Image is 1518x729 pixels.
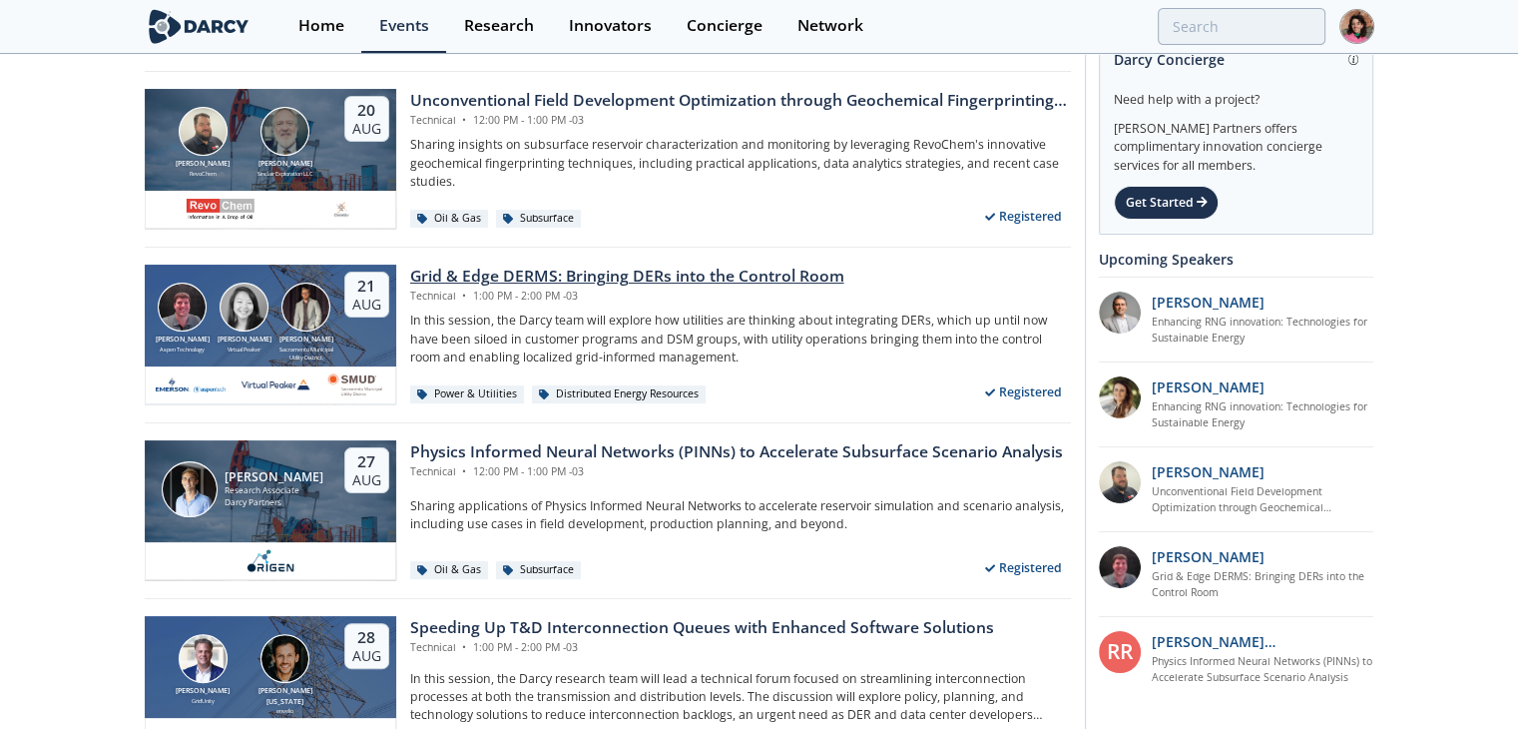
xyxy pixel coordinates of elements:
a: Juan Mayol [PERSON_NAME] Research Associate Darcy Partners 27 Aug Physics Informed Neural Network... [145,440,1071,580]
p: [PERSON_NAME] [1152,546,1265,567]
div: Distributed Energy Resources [532,385,707,403]
div: Aug [352,296,381,314]
img: ovintiv.com.png [329,198,354,222]
img: Profile [1339,9,1374,44]
img: 737ad19b-6c50-4cdf-92c7-29f5966a019e [1099,376,1141,418]
div: Power & Utilities [410,385,525,403]
div: Aspen Technology [152,346,214,354]
div: Network [797,18,863,34]
div: Registered [976,205,1071,230]
div: Research Associate [225,484,323,497]
div: Technical 1:00 PM - 2:00 PM -03 [410,289,844,305]
div: Innovators [569,18,652,34]
div: Aug [352,120,381,138]
div: Grid & Edge DERMS: Bringing DERs into the Control Room [410,265,844,289]
div: Sacramento Municipal Utility District. [275,346,337,363]
div: RevoChem [172,170,234,178]
div: Aug [352,647,381,665]
span: • [459,464,470,478]
img: 1fdb2308-3d70-46db-bc64-f6eabefcce4d [1099,292,1141,334]
div: envelio [254,707,316,715]
img: 2k2ez1SvSiOh3gKHmcgF [1099,461,1141,503]
div: Technical 12:00 PM - 1:00 PM -03 [410,113,1071,129]
img: Brian Fitzsimons [179,634,228,683]
p: [PERSON_NAME] [PERSON_NAME] [1152,631,1374,652]
div: Unconventional Field Development Optimization through Geochemical Fingerprinting Technology [410,89,1071,113]
div: Technical 12:00 PM - 1:00 PM -03 [410,464,1063,480]
a: Bob Aylsworth [PERSON_NAME] RevoChem John Sinclair [PERSON_NAME] Sinclair Exploration LLC 20 Aug ... [145,89,1071,229]
p: [PERSON_NAME] [1152,376,1265,397]
div: 21 [352,277,381,297]
div: Registered [976,380,1071,405]
div: Virtual Peaker [214,346,275,354]
div: 20 [352,101,381,121]
img: Juan Mayol [162,461,218,517]
div: Darcy Concierge [1114,42,1358,77]
img: revochem.com.png [186,198,255,222]
img: Jonathan Curtis [158,283,207,332]
p: [PERSON_NAME] [1152,461,1265,482]
img: virtual-peaker.com.png [241,373,310,397]
img: accc9a8e-a9c1-4d58-ae37-132228efcf55 [1099,546,1141,588]
div: Oil & Gas [410,210,489,228]
div: Speeding Up T&D Interconnection Queues with Enhanced Software Solutions [410,616,994,640]
img: Luigi Montana [260,634,309,683]
div: Subsurface [496,210,582,228]
div: [PERSON_NAME] [254,159,316,170]
p: Sharing insights on subsurface reservoir characterization and monitoring by leveraging RevoChem's... [410,136,1071,191]
p: In this session, the Darcy research team will lead a technical forum focused on streamlining inte... [410,670,1071,725]
span: • [459,640,470,654]
p: Sharing applications of Physics Informed Neural Networks to accelerate reservoir simulation and s... [410,497,1071,534]
div: Darcy Partners [225,496,323,509]
div: Registered [976,556,1071,581]
input: Advanced Search [1158,8,1325,45]
div: Oil & Gas [410,561,489,579]
div: 28 [352,628,381,648]
div: 27 [352,452,381,472]
p: In this session, the Darcy team will explore how utilities are thinking about integrating DERs, w... [410,312,1071,366]
img: logo-wide.svg [145,9,253,44]
div: Aug [352,471,381,489]
div: Home [298,18,344,34]
div: [PERSON_NAME] Partners offers complimentary innovation concierge services for all members. [1114,110,1358,176]
span: • [459,113,470,127]
img: origen.ai.png [241,549,299,573]
a: Physics Informed Neural Networks (PINNs) to Accelerate Subsurface Scenario Analysis [1152,654,1374,686]
div: Research [464,18,534,34]
a: Enhancing RNG innovation: Technologies for Sustainable Energy [1152,399,1374,431]
div: Need help with a project? [1114,77,1358,109]
div: [PERSON_NAME] [172,686,234,697]
div: GridUnity [172,697,234,705]
img: information.svg [1348,54,1359,65]
div: [PERSON_NAME] [172,159,234,170]
a: Grid & Edge DERMS: Bringing DERs into the Control Room [1152,569,1374,601]
div: [PERSON_NAME] [152,335,214,346]
a: Jonathan Curtis [PERSON_NAME] Aspen Technology Brenda Chew [PERSON_NAME] Virtual Peaker Yevgeniy ... [145,265,1071,404]
img: cb84fb6c-3603-43a1-87e3-48fd23fb317a [156,373,226,397]
img: Brenda Chew [220,283,268,332]
img: Yevgeniy Postnov [281,283,330,332]
div: [PERSON_NAME] [225,470,323,484]
img: Bob Aylsworth [179,107,228,156]
div: Upcoming Speakers [1099,242,1373,277]
div: RR [1099,631,1141,673]
div: Sinclair Exploration LLC [254,170,316,178]
a: Enhancing RNG innovation: Technologies for Sustainable Energy [1152,315,1374,347]
div: Concierge [687,18,762,34]
a: Unconventional Field Development Optimization through Geochemical Fingerprinting Technology [1152,484,1374,516]
div: Physics Informed Neural Networks (PINNs) to Accelerate Subsurface Scenario Analysis [410,440,1063,464]
div: Events [379,18,429,34]
div: Technical 1:00 PM - 2:00 PM -03 [410,640,994,656]
div: [PERSON_NAME] [214,335,275,346]
img: Smud.org.png [325,373,383,397]
div: Subsurface [496,561,582,579]
div: [PERSON_NAME] [275,335,337,346]
div: [PERSON_NAME][US_STATE] [254,686,316,707]
div: Get Started [1114,186,1219,220]
p: [PERSON_NAME] [1152,292,1265,313]
img: John Sinclair [260,107,309,156]
span: • [459,289,470,303]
